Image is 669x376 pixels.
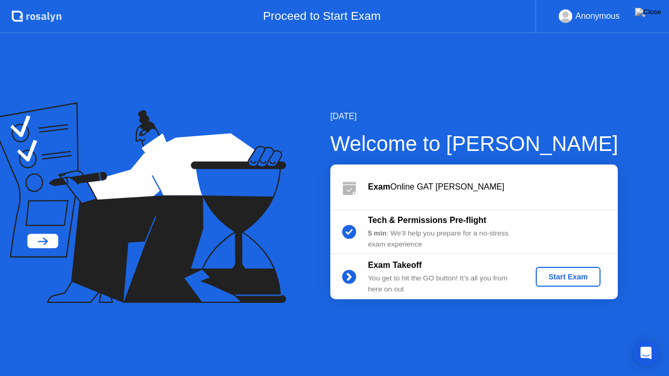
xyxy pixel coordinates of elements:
[368,182,390,191] b: Exam
[540,273,596,281] div: Start Exam
[368,229,387,237] b: 5 min
[368,216,486,225] b: Tech & Permissions Pre-flight
[635,8,661,16] img: Close
[368,228,518,250] div: : We’ll help you prepare for a no-stress exam experience
[633,340,659,366] div: Open Intercom Messenger
[330,110,618,123] div: [DATE]
[368,181,618,193] div: Online GAT [PERSON_NAME]
[330,128,618,159] div: Welcome to [PERSON_NAME]
[575,9,620,23] div: Anonymous
[536,267,600,287] button: Start Exam
[368,273,518,295] div: You get to hit the GO button! It’s all you from here on out
[368,261,422,269] b: Exam Takeoff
